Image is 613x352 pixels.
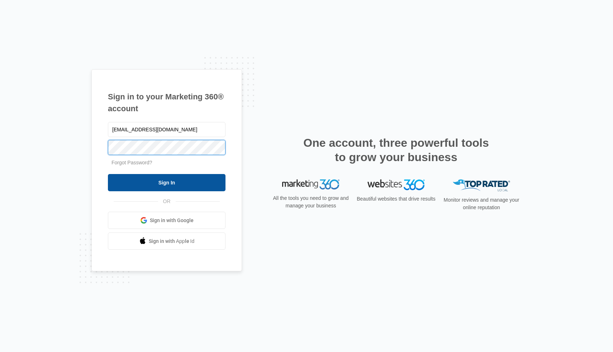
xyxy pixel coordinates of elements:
[108,174,225,191] input: Sign In
[108,91,225,114] h1: Sign in to your Marketing 360® account
[453,179,510,191] img: Top Rated Local
[367,179,425,190] img: Websites 360
[356,195,436,203] p: Beautiful websites that drive results
[282,179,339,189] img: Marketing 360
[158,198,176,205] span: OR
[111,160,152,165] a: Forgot Password?
[301,136,491,164] h2: One account, three powerful tools to grow your business
[108,122,225,137] input: Email
[108,212,225,229] a: Sign in with Google
[441,196,522,211] p: Monitor reviews and manage your online reputation
[149,238,195,245] span: Sign in with Apple Id
[150,217,194,224] span: Sign in with Google
[271,194,351,210] p: All the tools you need to grow and manage your business
[108,233,225,250] a: Sign in with Apple Id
